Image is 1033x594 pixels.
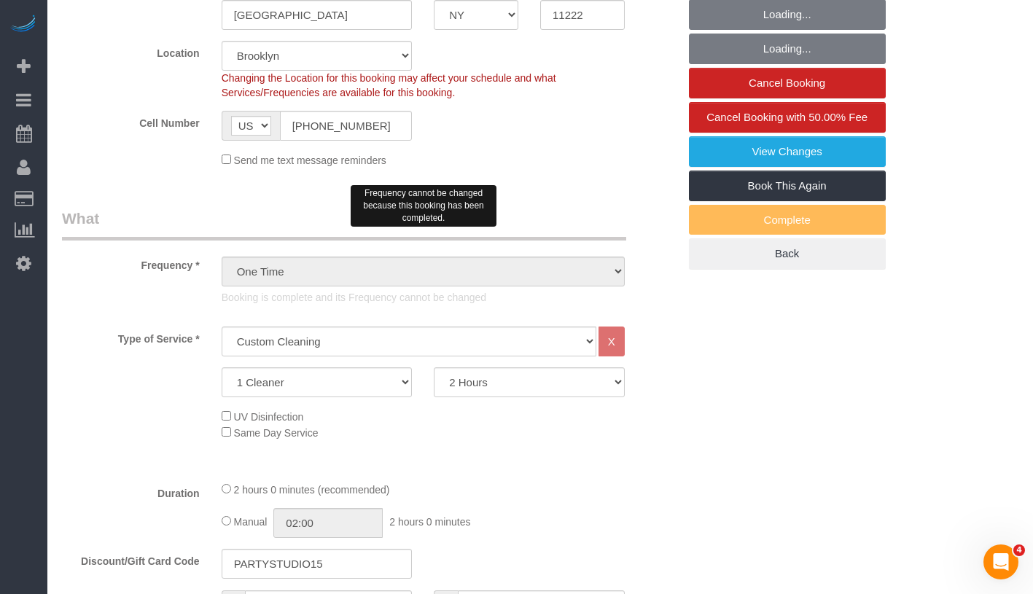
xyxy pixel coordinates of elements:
[351,185,496,227] div: Frequency cannot be changed because this booking has been completed.
[234,411,304,423] span: UV Disinfection
[1013,544,1025,556] span: 4
[222,290,625,305] p: Booking is complete and its Frequency cannot be changed
[234,155,386,166] span: Send me text message reminders
[280,111,413,141] input: Cell Number
[689,102,886,133] a: Cancel Booking with 50.00% Fee
[51,481,211,501] label: Duration
[222,72,556,98] span: Changing the Location for this booking may affect your schedule and what Services/Frequencies are...
[51,41,211,60] label: Location
[389,516,470,528] span: 2 hours 0 minutes
[51,111,211,130] label: Cell Number
[689,171,886,201] a: Book This Again
[234,484,390,496] span: 2 hours 0 minutes (recommended)
[983,544,1018,579] iframe: Intercom live chat
[689,136,886,167] a: View Changes
[689,238,886,269] a: Back
[51,327,211,346] label: Type of Service *
[234,427,319,439] span: Same Day Service
[51,549,211,568] label: Discount/Gift Card Code
[234,516,268,528] span: Manual
[51,253,211,273] label: Frequency *
[9,15,38,35] img: Automaid Logo
[62,208,626,241] legend: What
[689,68,886,98] a: Cancel Booking
[706,111,868,123] span: Cancel Booking with 50.00% Fee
